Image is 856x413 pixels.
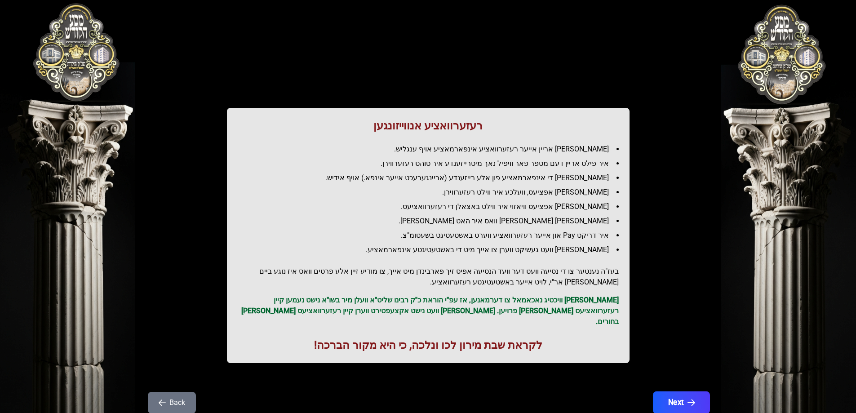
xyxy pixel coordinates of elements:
li: [PERSON_NAME] [PERSON_NAME] וואס איר האט [PERSON_NAME]. [245,216,619,226]
li: איר פילט אריין דעם מספר פאר וויפיל נאך מיטרייזענדע איר טוהט רעזערווירן. [245,158,619,169]
li: [PERSON_NAME] אפציעס, וועלכע איר ווילט רעזערווירן. [245,187,619,198]
h1: לקראת שבת מירון לכו ונלכה, כי היא מקור הברכה! [238,338,619,352]
li: איר דריקט Pay און אייער רעזערוואציע ווערט באשטעטיגט בשעטומ"צ. [245,230,619,241]
li: [PERSON_NAME] אפציעס וויאזוי איר ווילט באצאלן די רעזערוואציעס. [245,201,619,212]
p: [PERSON_NAME] וויכטיג נאכאמאל צו דערמאנען, אז עפ"י הוראת כ"ק רבינו שליט"א וועלן מיר בשו"א נישט נע... [238,295,619,327]
h1: רעזערוואציע אנווייזונגען [238,119,619,133]
li: [PERSON_NAME] וועט געשיקט ווערן צו אייך מיט די באשטעטיגטע אינפארמאציע. [245,244,619,255]
li: [PERSON_NAME] אריין אייער רעזערוואציע אינפארמאציע אויף ענגליש. [245,144,619,155]
li: [PERSON_NAME] די אינפארמאציע פון אלע רייזענדע (אריינגערעכט אייער אינפא.) אויף אידיש. [245,173,619,183]
h2: בעז"ה נענטער צו די נסיעה וועט דער וועד הנסיעה אפיס זיך פארבינדן מיט אייך, צו מודיע זיין אלע פרטים... [238,266,619,288]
